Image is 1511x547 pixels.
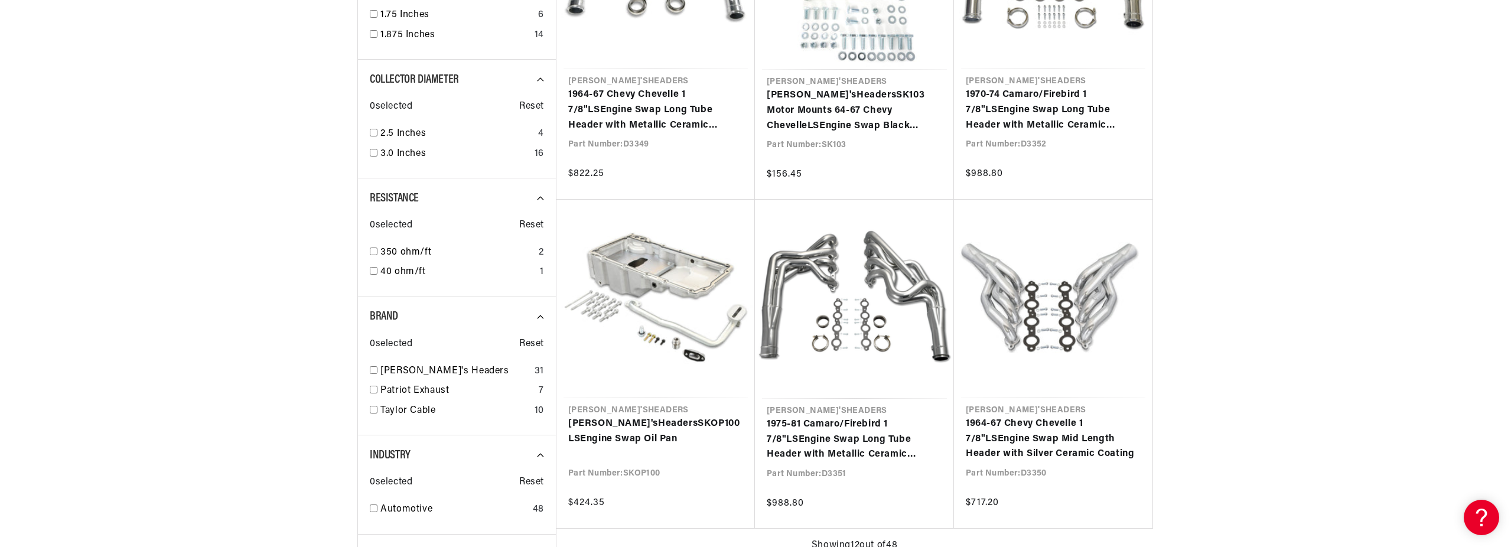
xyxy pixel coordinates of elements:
div: 6 [538,8,544,23]
a: 40 ohm/ft [380,265,535,280]
div: 1 [540,265,544,280]
div: 16 [535,146,544,162]
div: 48 [533,502,544,517]
a: 350 ohm/ft [380,245,534,261]
a: 1964-67 Chevy Chevelle 1 7/8"LSEngine Swap Long Tube Header with Metallic Ceramic Coating [568,87,743,133]
span: Reset [519,475,544,490]
a: 3.0 Inches [380,146,530,162]
a: [PERSON_NAME]'sHeadersSK103 Motor Mounts 64-67 Chevy ChevelleLSEngine Swap Black Coated [767,88,942,134]
a: [PERSON_NAME]'sHeadersSKOP100LSEngine Swap Oil Pan [568,416,743,447]
div: 10 [535,403,544,419]
a: 2.5 Inches [380,126,533,142]
div: 2 [539,245,544,261]
span: Reset [519,337,544,352]
span: Reset [519,99,544,115]
span: Industry [370,450,411,461]
span: Resistance [370,193,419,204]
a: 1.75 Inches [380,8,533,23]
span: Reset [519,218,544,233]
div: 4 [538,126,544,142]
a: 1964-67 Chevy Chevelle 1 7/8"LSEngine Swap Mid Length Header with Silver Ceramic Coating [966,416,1141,462]
div: 7 [539,383,544,399]
span: 0 selected [370,337,412,352]
a: Taylor Cable [380,403,530,419]
span: Collector Diameter [370,74,459,86]
a: 1975-81 Camaro/Firebird 1 7/8"LSEngine Swap Long Tube Header with Metallic Ceramic Coating [767,417,942,463]
a: 1.875 Inches [380,28,530,43]
a: Automotive [380,502,528,517]
div: 31 [535,364,544,379]
span: 0 selected [370,475,412,490]
a: [PERSON_NAME]'s Headers [380,364,530,379]
a: 1970-74 Camaro/Firebird 1 7/8"LSEngine Swap Long Tube Header with Metallic Ceramic Coating [966,87,1141,133]
span: 0 selected [370,218,412,233]
a: Patriot Exhaust [380,383,534,399]
div: 14 [535,28,544,43]
span: 0 selected [370,99,412,115]
span: Brand [370,311,398,323]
